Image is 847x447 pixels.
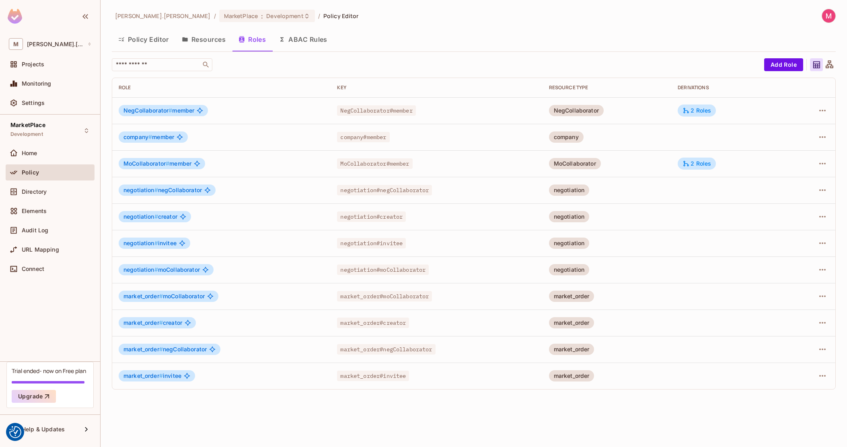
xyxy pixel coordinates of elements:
[166,160,169,167] span: #
[22,189,47,195] span: Directory
[123,160,191,167] span: member
[123,266,158,273] span: negotiation
[9,38,23,50] span: M
[8,9,22,24] img: SReyMgAAAABJRU5ErkJggg==
[266,12,303,20] span: Development
[159,319,163,326] span: #
[123,293,205,299] span: moCollaborator
[337,265,429,275] span: negotiation#moCollaborator
[214,12,216,20] li: /
[549,84,665,91] div: RESOURCE TYPE
[123,320,182,326] span: creator
[549,344,594,355] div: market_order
[549,211,590,222] div: negotiation
[232,29,272,49] button: Roles
[822,9,835,23] img: Michał Wójcik
[224,12,258,20] span: MarketPlace
[119,84,324,91] div: Role
[337,185,432,195] span: negotiation#negCollaborator
[169,107,172,114] span: #
[337,158,412,169] span: MoCollaborator#member
[148,133,152,140] span: #
[764,58,803,71] button: Add Role
[154,266,158,273] span: #
[159,293,163,299] span: #
[123,187,202,193] span: negCollaborator
[12,390,56,403] button: Upgrade
[549,185,590,196] div: negotiation
[112,29,175,49] button: Policy Editor
[123,213,177,220] span: creator
[318,12,320,20] li: /
[337,211,406,222] span: negotiation#creator
[22,61,44,68] span: Projects
[123,213,158,220] span: negotiation
[549,317,594,328] div: market_order
[22,208,47,214] span: Elements
[337,84,536,91] div: Key
[123,187,158,193] span: negotiation
[123,293,163,299] span: market_order
[549,158,601,169] div: MoCollaborator
[549,105,604,116] div: NegCollaborator
[549,291,594,302] div: market_order
[154,213,158,220] span: #
[10,131,43,137] span: Development
[22,150,37,156] span: Home
[115,12,211,20] span: the active workspace
[154,240,158,246] span: #
[123,160,169,167] span: MoCollaborator
[22,169,39,176] span: Policy
[22,100,45,106] span: Settings
[337,238,406,248] span: negotiation#invitee
[123,134,174,140] span: member
[683,160,711,167] div: 2 Roles
[323,12,359,20] span: Policy Editor
[678,84,780,91] div: Derivations
[549,131,584,143] div: company
[272,29,334,49] button: ABAC Rules
[9,426,21,438] img: Revisit consent button
[22,266,44,272] span: Connect
[337,105,415,116] span: NegCollaborator#member
[22,227,48,234] span: Audit Log
[123,267,200,273] span: moCollaborator
[123,107,172,114] span: NegCollaborator
[337,291,432,301] span: market_order#moCollaborator
[549,264,590,275] div: negotiation
[159,372,163,379] span: #
[337,371,409,381] span: market_order#invitee
[123,133,152,140] span: company
[337,344,435,355] span: market_order#negCollaborator
[549,238,590,249] div: negotiation
[123,346,163,353] span: market_order
[22,426,65,433] span: Help & Updates
[12,367,86,375] div: Trial ended- now on Free plan
[123,372,163,379] span: market_order
[337,318,409,328] span: market_order#creator
[22,246,59,253] span: URL Mapping
[549,370,594,381] div: market_order
[175,29,232,49] button: Resources
[159,346,163,353] span: #
[10,122,45,128] span: MarketPlace
[337,132,389,142] span: company#member
[9,426,21,438] button: Consent Preferences
[123,346,207,353] span: negCollaborator
[22,80,51,87] span: Monitoring
[154,187,158,193] span: #
[123,373,181,379] span: invitee
[123,107,194,114] span: member
[261,13,263,19] span: :
[123,240,158,246] span: negotiation
[123,319,163,326] span: market_order
[27,41,83,47] span: Workspace: michal.wojcik
[123,240,177,246] span: invitee
[683,107,711,114] div: 2 Roles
